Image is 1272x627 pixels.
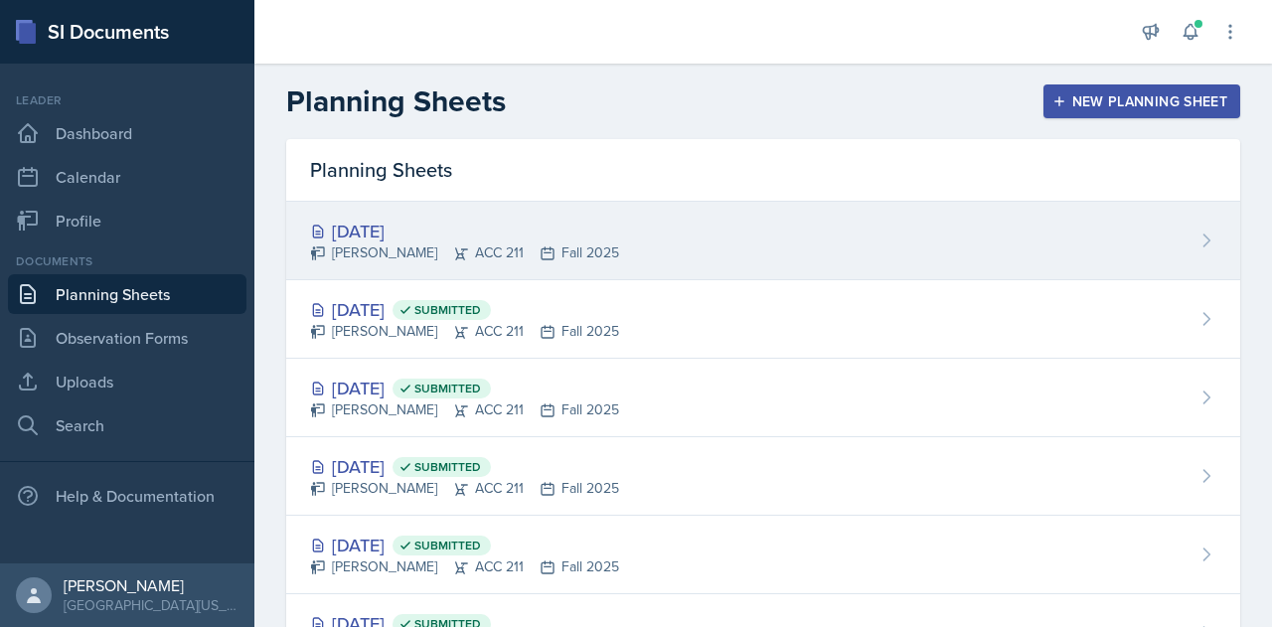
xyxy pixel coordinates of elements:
div: [PERSON_NAME] ACC 211 Fall 2025 [310,478,619,499]
span: Submitted [414,459,481,475]
span: Submitted [414,381,481,396]
a: [DATE] Submitted [PERSON_NAME]ACC 211Fall 2025 [286,437,1240,516]
span: Submitted [414,538,481,553]
a: [DATE] [PERSON_NAME]ACC 211Fall 2025 [286,202,1240,280]
div: Leader [8,91,246,109]
div: Documents [8,252,246,270]
button: New Planning Sheet [1043,84,1240,118]
div: [DATE] [310,375,619,401]
div: [PERSON_NAME] [64,575,238,595]
div: [GEOGRAPHIC_DATA][US_STATE] in [GEOGRAPHIC_DATA] [64,595,238,615]
a: Planning Sheets [8,274,246,314]
div: [PERSON_NAME] ACC 211 Fall 2025 [310,242,619,263]
div: [DATE] [310,453,619,480]
a: Observation Forms [8,318,246,358]
div: [PERSON_NAME] ACC 211 Fall 2025 [310,556,619,577]
h2: Planning Sheets [286,83,506,119]
div: [DATE] [310,296,619,323]
div: New Planning Sheet [1056,93,1227,109]
a: [DATE] Submitted [PERSON_NAME]ACC 211Fall 2025 [286,280,1240,359]
div: [DATE] [310,532,619,558]
div: Help & Documentation [8,476,246,516]
div: [PERSON_NAME] ACC 211 Fall 2025 [310,321,619,342]
a: Dashboard [8,113,246,153]
a: Search [8,405,246,445]
a: [DATE] Submitted [PERSON_NAME]ACC 211Fall 2025 [286,516,1240,594]
span: Submitted [414,302,481,318]
a: Profile [8,201,246,240]
a: Calendar [8,157,246,197]
div: Planning Sheets [286,139,1240,202]
div: [DATE] [310,218,619,244]
div: [PERSON_NAME] ACC 211 Fall 2025 [310,399,619,420]
a: [DATE] Submitted [PERSON_NAME]ACC 211Fall 2025 [286,359,1240,437]
a: Uploads [8,362,246,401]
